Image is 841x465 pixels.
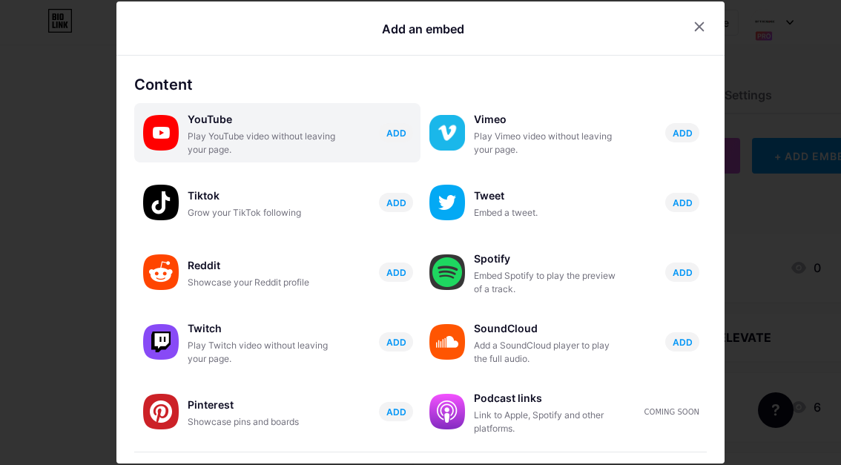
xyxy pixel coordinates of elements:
img: tiktok [143,185,179,220]
span: ADD [386,127,406,139]
div: Embed a tweet. [474,206,622,220]
button: ADD [379,193,413,212]
img: reddit [143,254,179,290]
div: Tweet [474,185,622,206]
div: Podcast links [474,388,622,409]
button: ADD [379,332,413,352]
img: twitter [429,185,465,220]
span: ADD [386,406,406,418]
span: ADD [673,336,693,349]
div: Twitch [188,318,336,339]
img: soundcloud [429,324,465,360]
button: ADD [665,193,699,212]
button: ADD [665,332,699,352]
div: Link to Apple, Spotify and other platforms. [474,409,622,435]
div: Showcase your Reddit profile [188,276,336,289]
img: spotify [429,254,465,290]
div: YouTube [188,109,336,130]
span: ADD [673,266,693,279]
div: Reddit [188,255,336,276]
div: Coming soon [644,406,699,418]
span: ADD [673,127,693,139]
img: podcastlinks [429,394,465,429]
div: Showcase pins and boards [188,415,336,429]
img: youtube [143,115,179,151]
span: ADD [386,266,406,279]
span: ADD [673,197,693,209]
button: ADD [379,123,413,142]
div: Pinterest [188,395,336,415]
div: Content [134,73,707,96]
div: Spotify [474,248,622,269]
img: twitch [143,324,179,360]
button: ADD [665,263,699,282]
button: ADD [379,402,413,421]
img: pinterest [143,394,179,429]
div: Grow your TikTok following [188,206,336,220]
div: SoundCloud [474,318,622,339]
span: ADD [386,336,406,349]
div: Embed Spotify to play the preview of a track. [474,269,622,296]
div: Add an embed [382,20,464,38]
button: ADD [665,123,699,142]
div: Play Twitch video without leaving your page. [188,339,336,366]
div: Play YouTube video without leaving your page. [188,130,336,156]
div: Tiktok [188,185,336,206]
span: ADD [386,197,406,209]
button: ADD [379,263,413,282]
div: Play Vimeo video without leaving your page. [474,130,622,156]
img: vimeo [429,115,465,151]
div: Add a SoundCloud player to play the full audio. [474,339,622,366]
div: Vimeo [474,109,622,130]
